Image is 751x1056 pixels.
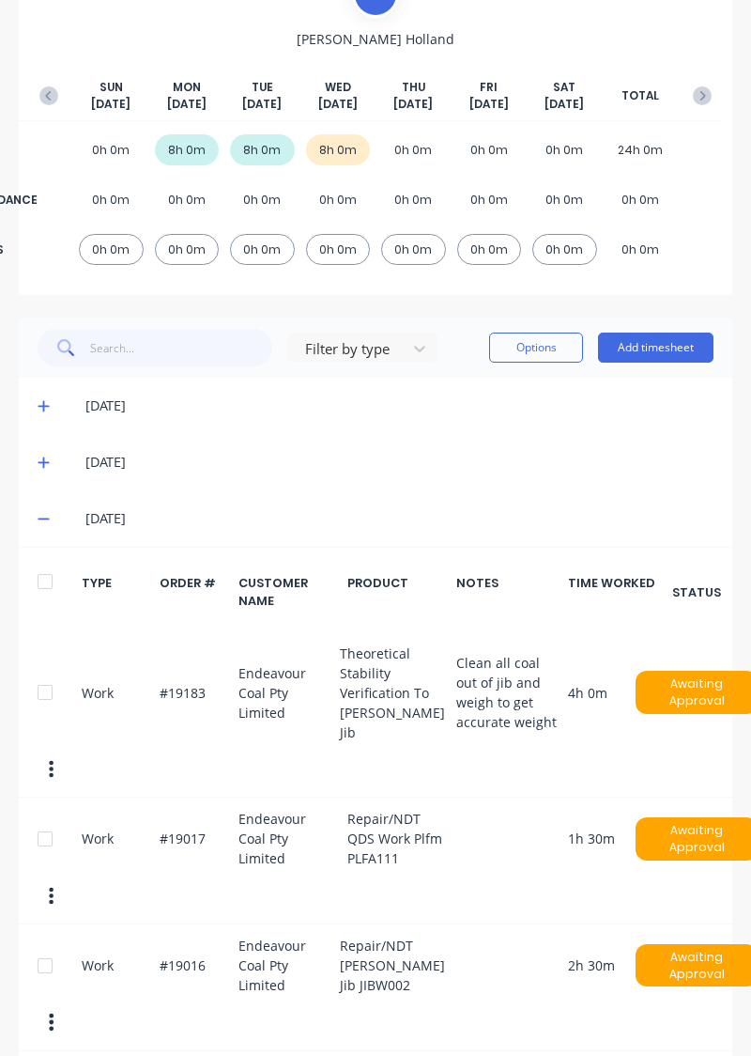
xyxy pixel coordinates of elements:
[167,96,207,113] span: [DATE]
[608,184,673,215] div: 0h 0m
[230,234,295,265] div: 0h 0m
[306,234,371,265] div: 0h 0m
[381,134,446,165] div: 0h 0m
[457,234,522,265] div: 0h 0m
[680,574,713,610] div: STATUS
[480,79,498,96] span: FRI
[155,134,220,165] div: 8h 0m
[82,574,149,610] div: TYPE
[85,452,713,473] div: [DATE]
[325,79,351,96] span: WED
[155,234,220,265] div: 0h 0m
[456,574,558,610] div: NOTES
[532,234,597,265] div: 0h 0m
[621,87,659,104] span: TOTAL
[297,29,454,49] span: [PERSON_NAME] Holland
[306,184,371,215] div: 0h 0m
[608,134,673,165] div: 24h 0m
[457,184,522,215] div: 0h 0m
[230,184,295,215] div: 0h 0m
[598,333,713,363] button: Add timesheet
[532,184,597,215] div: 0h 0m
[489,333,583,363] button: Options
[252,79,273,96] span: TUE
[100,79,123,96] span: SUN
[155,184,220,215] div: 0h 0m
[306,134,371,165] div: 8h 0m
[553,79,575,96] span: SAT
[381,184,446,215] div: 0h 0m
[242,96,282,113] span: [DATE]
[457,134,522,165] div: 0h 0m
[393,96,433,113] span: [DATE]
[544,96,584,113] span: [DATE]
[160,574,227,610] div: ORDER #
[90,329,273,366] input: Search...
[608,234,673,265] div: 0h 0m
[173,79,201,96] span: MON
[532,134,597,165] div: 0h 0m
[238,574,337,610] div: CUSTOMER NAME
[85,508,713,529] div: [DATE]
[318,96,358,113] span: [DATE]
[79,234,144,265] div: 0h 0m
[85,396,713,416] div: [DATE]
[79,134,144,165] div: 0h 0m
[91,96,130,113] span: [DATE]
[469,96,509,113] span: [DATE]
[230,134,295,165] div: 8h 0m
[381,234,446,265] div: 0h 0m
[79,184,144,215] div: 0h 0m
[568,574,669,610] div: TIME WORKED
[347,574,446,610] div: PRODUCT
[402,79,425,96] span: THU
